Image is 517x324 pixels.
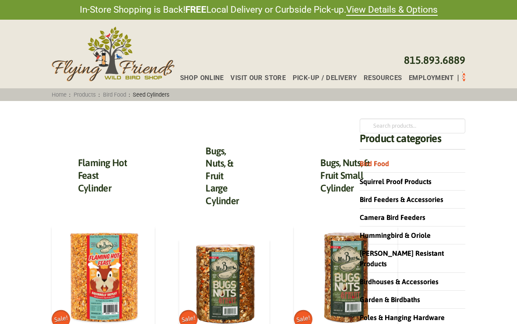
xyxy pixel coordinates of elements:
[230,75,286,81] span: Visit Our Store
[360,133,465,150] h4: Product categories
[360,278,439,286] a: Birdhouses & Accessories
[364,75,402,81] span: Resources
[462,74,465,80] span: 0
[52,27,174,81] img: Flying Friends Wild Bird Shop Logo
[360,249,444,268] a: [PERSON_NAME] Resistant Products
[173,75,224,81] a: Shop Online
[180,75,224,81] span: Shop Online
[293,75,357,81] span: Pick-up / Delivery
[360,231,431,239] a: Hummingbird & Oriole
[360,160,389,167] a: Bird Food
[346,4,438,16] a: View Details & Options
[223,75,285,81] a: Visit Our Store
[286,75,357,81] a: Pick-up / Delivery
[100,91,129,98] a: Bird Food
[360,118,465,133] input: Search products…
[360,195,443,203] a: Bird Feeders & Accessories
[360,178,432,185] a: Squirrel Proof Products
[404,54,465,66] a: 815.893.6889
[78,157,127,193] a: Flaming Hot Feast Cylinder
[205,145,239,206] a: Bugs, Nuts, & Fruit Large Cylinder
[409,75,454,81] span: Employment
[357,75,402,81] a: Resources
[80,3,438,16] span: In-Store Shopping is Back! Local Delivery or Curbside Pick-up.
[320,157,370,193] a: Bugs, Nuts, & Fruit Small Cylinder
[360,296,420,303] a: Garden & Birdbaths
[49,91,70,98] a: Home
[360,314,445,321] a: Poles & Hanging Hardware
[402,75,453,81] a: Employment
[130,91,173,98] span: Seed Cylinders
[360,213,425,221] a: Camera Bird Feeders
[49,91,173,98] span: : : :
[185,4,206,15] strong: FREE
[71,91,99,98] a: Products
